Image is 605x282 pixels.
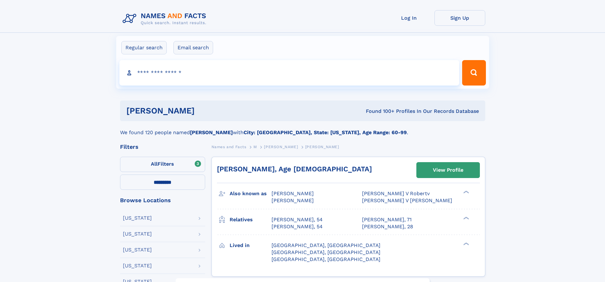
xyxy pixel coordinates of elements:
[244,129,407,135] b: City: [GEOGRAPHIC_DATA], State: [US_STATE], Age Range: 60-99
[272,256,380,262] span: [GEOGRAPHIC_DATA], [GEOGRAPHIC_DATA]
[151,161,158,167] span: All
[384,10,434,26] a: Log In
[123,247,152,252] div: [US_STATE]
[230,188,272,199] h3: Also known as
[434,10,485,26] a: Sign Up
[217,165,372,173] a: [PERSON_NAME], Age [DEMOGRAPHIC_DATA]
[272,223,323,230] a: [PERSON_NAME], 54
[264,143,298,151] a: [PERSON_NAME]
[272,216,323,223] a: [PERSON_NAME], 54
[212,143,246,151] a: Names and Facts
[123,231,152,237] div: [US_STATE]
[264,145,298,149] span: [PERSON_NAME]
[280,108,479,115] div: Found 100+ Profiles In Our Records Database
[362,216,412,223] a: [PERSON_NAME], 71
[462,190,469,194] div: ❯
[462,60,486,86] button: Search Button
[190,129,233,135] b: [PERSON_NAME]
[362,197,452,203] span: [PERSON_NAME] V [PERSON_NAME]
[123,263,152,268] div: [US_STATE]
[433,163,463,177] div: View Profile
[253,143,257,151] a: M
[462,242,469,246] div: ❯
[126,107,280,115] h1: [PERSON_NAME]
[462,216,469,220] div: ❯
[120,144,205,150] div: Filters
[120,157,205,172] label: Filters
[305,145,339,149] span: [PERSON_NAME]
[362,223,413,230] a: [PERSON_NAME], 28
[272,249,380,255] span: [GEOGRAPHIC_DATA], [GEOGRAPHIC_DATA]
[272,190,314,196] span: [PERSON_NAME]
[120,197,205,203] div: Browse Locations
[120,10,212,27] img: Logo Names and Facts
[120,121,485,136] div: We found 120 people named with .
[253,145,257,149] span: M
[123,216,152,221] div: [US_STATE]
[272,242,380,248] span: [GEOGRAPHIC_DATA], [GEOGRAPHIC_DATA]
[417,162,480,178] a: View Profile
[119,60,460,86] input: search input
[230,214,272,225] h3: Relatives
[121,41,167,54] label: Regular search
[272,197,314,203] span: [PERSON_NAME]
[173,41,213,54] label: Email search
[362,190,430,196] span: [PERSON_NAME] V Robertv
[230,240,272,251] h3: Lived in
